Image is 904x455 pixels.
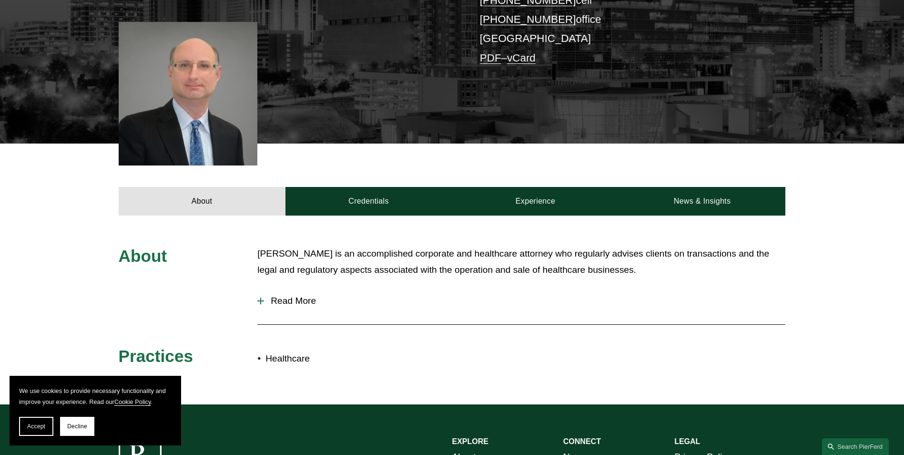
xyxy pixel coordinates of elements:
[674,437,700,445] strong: LEGAL
[563,437,601,445] strong: CONNECT
[480,13,576,25] a: [PHONE_NUMBER]
[19,417,53,436] button: Accept
[119,347,193,365] span: Practices
[10,376,181,445] section: Cookie banner
[822,438,889,455] a: Search this site
[264,296,785,306] span: Read More
[67,423,87,430] span: Decline
[257,246,785,279] p: [PERSON_NAME] is an accomplished corporate and healthcare attorney who regularly advises clients ...
[19,385,172,407] p: We use cookies to provide necessary functionality and improve your experience. Read our .
[507,52,536,64] a: vCard
[114,398,151,405] a: Cookie Policy
[452,437,488,445] strong: EXPLORE
[452,187,619,216] a: Experience
[60,417,94,436] button: Decline
[480,52,501,64] a: PDF
[619,187,785,216] a: News & Insights
[119,247,167,265] span: About
[285,187,452,216] a: Credentials
[119,187,285,216] a: About
[265,351,452,367] p: Healthcare
[27,423,45,430] span: Accept
[257,289,785,313] button: Read More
